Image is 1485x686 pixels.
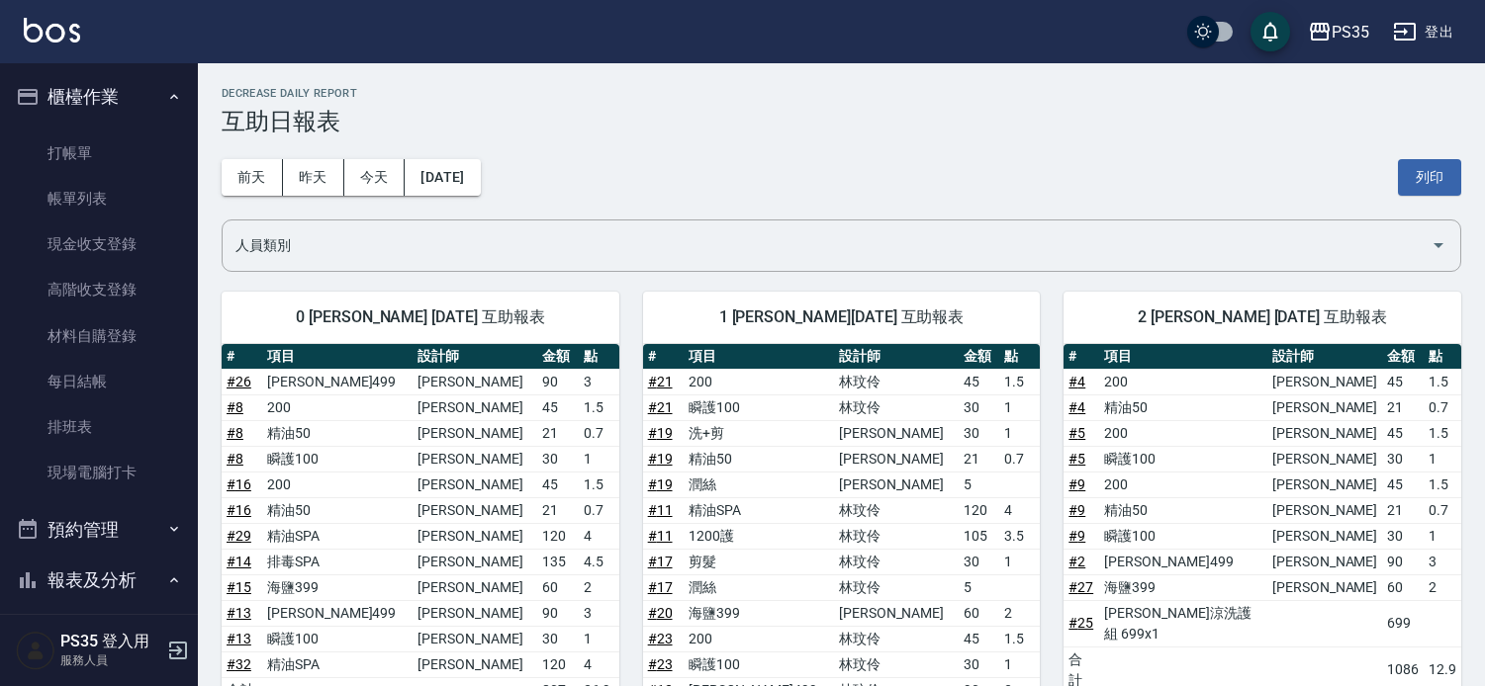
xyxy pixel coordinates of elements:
td: 45 [959,369,999,394]
td: 0.7 [579,420,619,446]
td: 30 [1382,523,1424,549]
button: PS35 [1300,12,1377,52]
td: 60 [959,600,999,626]
td: 1.5 [999,626,1040,651]
a: #25 [1068,615,1093,631]
span: 1 [PERSON_NAME][DATE] 互助報表 [667,307,1017,327]
td: 林玟伶 [834,497,959,523]
td: 精油50 [684,446,834,472]
td: 1 [1424,446,1461,472]
button: 預約管理 [8,504,190,556]
td: [PERSON_NAME] [413,651,537,677]
td: 200 [262,472,413,497]
input: 人員名稱 [231,228,1423,263]
td: 洗+剪 [684,420,834,446]
a: #8 [227,399,243,415]
td: 30 [959,420,999,446]
td: 60 [537,574,578,600]
td: 21 [537,497,578,523]
a: #19 [648,476,673,492]
button: [DATE] [405,159,480,196]
a: 材料自購登錄 [8,313,190,359]
td: 瞬護100 [684,394,834,420]
td: 瞬護100 [1099,446,1267,472]
a: 每日結帳 [8,359,190,404]
td: 30 [537,446,578,472]
a: #16 [227,476,251,492]
td: 排毒SPA [262,549,413,574]
td: 45 [1382,472,1424,497]
td: 21 [537,420,578,446]
td: 90 [537,369,578,394]
td: 120 [537,523,578,549]
td: 90 [1382,549,1424,574]
a: 高階收支登錄 [8,267,190,312]
td: 200 [684,369,834,394]
td: 1200護 [684,523,834,549]
td: [PERSON_NAME] [413,446,537,472]
td: 3 [579,600,619,626]
a: #27 [1068,579,1093,595]
td: 精油50 [262,497,413,523]
td: [PERSON_NAME] [1267,523,1382,549]
a: #32 [227,656,251,672]
td: [PERSON_NAME] [413,626,537,651]
th: 設計師 [413,344,537,370]
button: 昨天 [283,159,344,196]
td: 0.7 [999,446,1040,472]
a: #15 [227,579,251,595]
a: #21 [648,399,673,415]
td: 200 [1099,472,1267,497]
td: 精油50 [262,420,413,446]
th: 金額 [537,344,578,370]
a: #2 [1068,554,1085,569]
td: 林玟伶 [834,626,959,651]
td: [PERSON_NAME] [413,600,537,626]
td: [PERSON_NAME] [1267,497,1382,523]
th: 項目 [684,344,834,370]
td: 200 [684,626,834,651]
td: 瞬護100 [262,446,413,472]
button: 報表及分析 [8,555,190,606]
td: [PERSON_NAME] [413,574,537,600]
a: #23 [648,656,673,672]
td: 200 [1099,369,1267,394]
a: #4 [1068,399,1085,415]
button: Open [1423,229,1454,261]
td: 3.5 [999,523,1040,549]
td: 1 [999,651,1040,677]
button: 前天 [222,159,283,196]
td: 105 [959,523,999,549]
p: 服務人員 [60,651,161,669]
td: 3 [579,369,619,394]
td: [PERSON_NAME] [413,369,537,394]
td: 4 [579,651,619,677]
td: 30 [959,394,999,420]
a: #11 [648,528,673,544]
a: #19 [648,425,673,441]
td: 瞬護100 [1099,523,1267,549]
td: [PERSON_NAME]499 [1099,549,1267,574]
td: 林玟伶 [834,549,959,574]
td: 2 [1424,574,1461,600]
td: 90 [537,600,578,626]
td: [PERSON_NAME] [1267,394,1382,420]
td: 699 [1382,600,1424,646]
td: [PERSON_NAME] [1267,472,1382,497]
button: 登出 [1385,14,1461,50]
th: # [643,344,684,370]
td: 1 [999,394,1040,420]
td: 林玟伶 [834,651,959,677]
th: 設計師 [1267,344,1382,370]
a: #8 [227,451,243,467]
td: 0.7 [1424,394,1461,420]
th: 項目 [1099,344,1267,370]
td: 21 [1382,394,1424,420]
th: 金額 [1382,344,1424,370]
a: 打帳單 [8,130,190,176]
td: 1 [999,420,1040,446]
td: [PERSON_NAME]499 [262,369,413,394]
td: [PERSON_NAME] [413,472,537,497]
td: 1.5 [1424,369,1461,394]
td: 200 [262,394,413,420]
